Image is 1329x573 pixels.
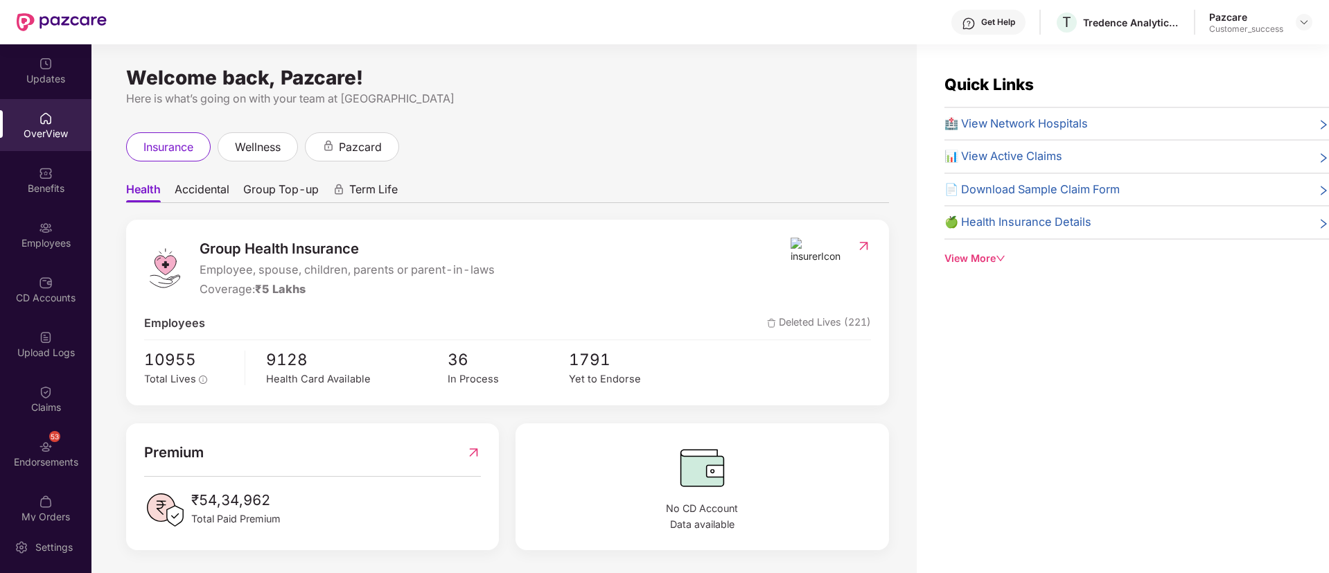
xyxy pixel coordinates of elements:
[126,90,889,107] div: Here is what’s going on with your team at [GEOGRAPHIC_DATA]
[996,254,1005,263] span: down
[39,385,53,399] img: svg+xml;base64,PHN2ZyBpZD0iQ2xhaW0iIHhtbG5zPSJodHRwOi8vd3d3LnczLm9yZy8yMDAwL3N2ZyIgd2lkdGg9IjIwIi...
[856,239,871,253] img: RedirectIcon
[1299,17,1310,28] img: svg+xml;base64,PHN2ZyBpZD0iRHJvcGRvd24tMzJ4MzIiIHhtbG5zPSJodHRwOi8vd3d3LnczLm9yZy8yMDAwL3N2ZyIgd2...
[200,238,495,260] span: Group Health Insurance
[143,139,193,156] span: insurance
[1318,184,1329,199] span: right
[322,140,335,152] div: animation
[243,182,319,202] span: Group Top-up
[466,441,481,464] img: RedirectIcon
[17,13,107,31] img: New Pazcare Logo
[1318,150,1329,166] span: right
[266,347,448,372] span: 9128
[31,540,77,554] div: Settings
[767,315,871,333] span: Deleted Lives (221)
[1209,10,1283,24] div: Pazcare
[944,213,1091,231] span: 🍏 Health Insurance Details
[1062,14,1071,30] span: T
[126,182,161,202] span: Health
[144,247,186,289] img: logo
[791,238,843,264] img: insurerIcon
[448,347,569,372] span: 36
[1083,16,1180,29] div: Tredence Analytics Solutions Private Limited
[39,330,53,344] img: svg+xml;base64,PHN2ZyBpZD0iVXBsb2FkX0xvZ3MiIGRhdGEtbmFtZT0iVXBsb2FkIExvZ3MiIHhtbG5zPSJodHRwOi8vd3...
[266,371,448,387] div: Health Card Available
[333,184,345,196] div: animation
[144,347,235,372] span: 10955
[534,501,871,532] span: No CD Account Data available
[126,72,889,83] div: Welcome back, Pazcare!
[1318,118,1329,133] span: right
[200,281,495,299] div: Coverage:
[144,373,196,385] span: Total Lives
[448,371,569,387] div: In Process
[200,261,495,279] span: Employee, spouse, children, parents or parent-in-laws
[944,181,1120,199] span: 📄 Download Sample Claim Form
[962,17,976,30] img: svg+xml;base64,PHN2ZyBpZD0iSGVscC0zMngzMiIgeG1sbnM9Imh0dHA6Ly93d3cudzMub3JnLzIwMDAvc3ZnIiB3aWR0aD...
[199,376,207,384] span: info-circle
[944,115,1088,133] span: 🏥 View Network Hospitals
[39,112,53,125] img: svg+xml;base64,PHN2ZyBpZD0iSG9tZSIgeG1sbnM9Imh0dHA6Ly93d3cudzMub3JnLzIwMDAvc3ZnIiB3aWR0aD0iMjAiIG...
[534,441,871,494] img: CDBalanceIcon
[569,347,690,372] span: 1791
[191,489,281,511] span: ₹54,34,962
[1209,24,1283,35] div: Customer_success
[144,315,205,333] span: Employees
[144,441,204,464] span: Premium
[144,489,186,531] img: PaidPremiumIcon
[235,139,281,156] span: wellness
[944,251,1329,266] div: View More
[349,182,398,202] span: Term Life
[339,139,382,156] span: pazcard
[944,75,1034,94] span: Quick Links
[255,282,306,296] span: ₹5 Lakhs
[175,182,229,202] span: Accidental
[191,511,281,527] span: Total Paid Premium
[39,276,53,290] img: svg+xml;base64,PHN2ZyBpZD0iQ0RfQWNjb3VudHMiIGRhdGEtbmFtZT0iQ0QgQWNjb3VudHMiIHhtbG5zPSJodHRwOi8vd3...
[981,17,1015,28] div: Get Help
[944,148,1062,166] span: 📊 View Active Claims
[39,166,53,180] img: svg+xml;base64,PHN2ZyBpZD0iQmVuZWZpdHMiIHhtbG5zPSJodHRwOi8vd3d3LnczLm9yZy8yMDAwL3N2ZyIgd2lkdGg9Ij...
[39,495,53,509] img: svg+xml;base64,PHN2ZyBpZD0iTXlfT3JkZXJzIiBkYXRhLW5hbWU9Ik15IE9yZGVycyIgeG1sbnM9Imh0dHA6Ly93d3cudz...
[49,431,60,442] div: 53
[39,440,53,454] img: svg+xml;base64,PHN2ZyBpZD0iRW5kb3JzZW1lbnRzIiB4bWxucz0iaHR0cDovL3d3dy53My5vcmcvMjAwMC9zdmciIHdpZH...
[569,371,690,387] div: Yet to Endorse
[15,540,28,554] img: svg+xml;base64,PHN2ZyBpZD0iU2V0dGluZy0yMHgyMCIgeG1sbnM9Imh0dHA6Ly93d3cudzMub3JnLzIwMDAvc3ZnIiB3aW...
[39,221,53,235] img: svg+xml;base64,PHN2ZyBpZD0iRW1wbG95ZWVzIiB4bWxucz0iaHR0cDovL3d3dy53My5vcmcvMjAwMC9zdmciIHdpZHRoPS...
[39,57,53,71] img: svg+xml;base64,PHN2ZyBpZD0iVXBkYXRlZCIgeG1sbnM9Imh0dHA6Ly93d3cudzMub3JnLzIwMDAvc3ZnIiB3aWR0aD0iMj...
[1318,216,1329,231] span: right
[767,319,776,328] img: deleteIcon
